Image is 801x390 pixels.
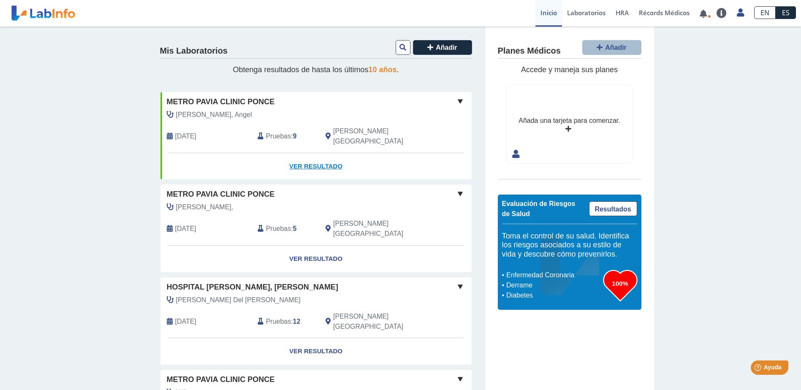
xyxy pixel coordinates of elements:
[266,317,291,327] span: Pruebas
[521,65,618,74] span: Accede y maneja sus planes
[167,189,275,200] span: Metro Pavia Clinic Ponce
[266,224,291,234] span: Pruebas
[582,40,641,55] button: Añadir
[167,374,275,385] span: Metro Pavia Clinic Ponce
[251,219,319,239] div: :
[519,116,620,126] div: Añada una tarjeta para comenzar.
[175,224,196,234] span: 2025-07-24
[413,40,472,55] button: Añadir
[589,201,637,216] a: Resultados
[167,282,338,293] span: Hospital [PERSON_NAME], [PERSON_NAME]
[726,357,792,381] iframe: Help widget launcher
[175,131,196,141] span: 2025-08-06
[176,295,301,305] span: Lopez Del Pozo, Luis
[176,110,252,120] span: Rivera Santos, Angel
[504,270,603,280] li: Enfermedad Coronaria
[176,202,234,212] span: Rivera,
[369,65,397,74] span: 10 años
[175,317,196,327] span: 2025-06-28
[160,246,472,272] a: Ver Resultado
[776,6,796,19] a: ES
[616,8,629,17] span: HRA
[333,219,426,239] span: Ponce, PR
[251,311,319,332] div: :
[333,126,426,146] span: Ponce, PR
[502,232,637,259] h5: Toma el control de su salud. Identifica los riesgos asociados a su estilo de vida y descubre cómo...
[504,290,603,301] li: Diabetes
[504,280,603,290] li: Derrame
[293,318,301,325] b: 12
[603,278,637,289] h3: 100%
[754,6,776,19] a: EN
[605,44,627,51] span: Añadir
[167,96,275,108] span: Metro Pavia Clinic Ponce
[436,44,457,51] span: Añadir
[293,225,297,232] b: 5
[502,200,576,217] span: Evaluación de Riesgos de Salud
[251,126,319,146] div: :
[160,338,472,365] a: Ver Resultado
[160,153,472,180] a: Ver Resultado
[498,46,561,56] h4: Planes Médicos
[160,46,228,56] h4: Mis Laboratorios
[293,133,297,140] b: 9
[266,131,291,141] span: Pruebas
[233,65,399,74] span: Obtenga resultados de hasta los últimos .
[333,311,426,332] span: Ponce, PR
